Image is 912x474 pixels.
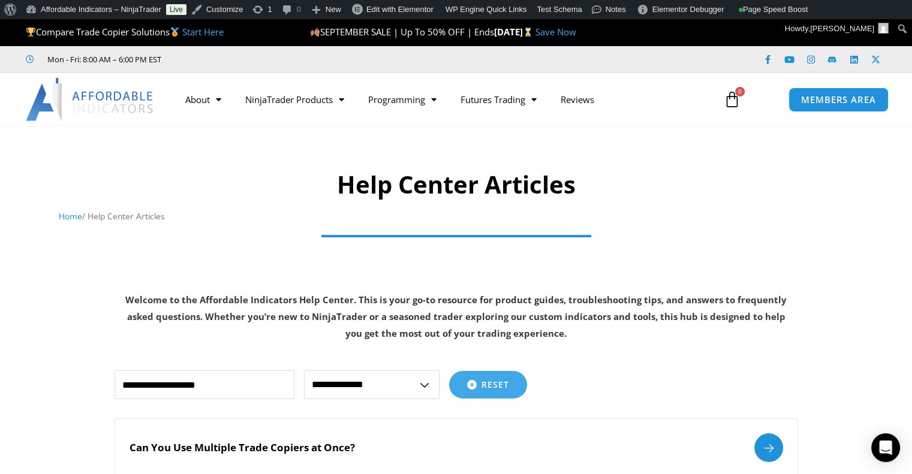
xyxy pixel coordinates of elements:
[788,87,889,112] a: MEMBERS AREA
[44,52,161,67] span: Mon - Fri: 8:00 AM – 6:00 PM EST
[735,87,745,96] span: 0
[26,28,35,37] img: 🏆
[801,95,876,104] span: MEMBERS AREA
[356,86,449,113] a: Programming
[59,168,853,201] h1: Help Center Articles
[449,371,527,398] button: Reset
[523,28,532,37] img: ⌛
[173,86,233,113] a: About
[26,78,155,121] img: LogoAI | Affordable Indicators – NinjaTrader
[310,26,494,38] span: SEPTEMBER SALE | Up To 50% OFF | Ends
[59,210,82,222] a: Home
[549,86,606,113] a: Reviews
[125,294,787,339] strong: Welcome to the Affordable Indicators Help Center. This is your go-to resource for product guides,...
[166,4,186,15] a: Live
[494,26,535,38] strong: [DATE]
[810,24,874,33] span: [PERSON_NAME]
[481,381,509,389] span: Reset
[781,19,893,38] a: Howdy,
[233,86,356,113] a: NinjaTrader Products
[130,441,355,454] h2: Can You Use Multiple Trade Copiers at Once?
[182,26,224,38] a: Start Here
[871,433,900,462] div: Open Intercom Messenger
[59,209,853,224] nav: Breadcrumb
[26,26,224,38] span: Compare Trade Copier Solutions
[535,26,576,38] a: Save Now
[178,53,358,65] iframe: Customer reviews powered by Trustpilot
[311,28,320,37] img: 🍂
[449,86,549,113] a: Futures Trading
[173,86,712,113] nav: Menu
[706,82,759,117] a: 0
[366,5,434,14] span: Edit with Elementor
[170,28,179,37] img: 🥇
